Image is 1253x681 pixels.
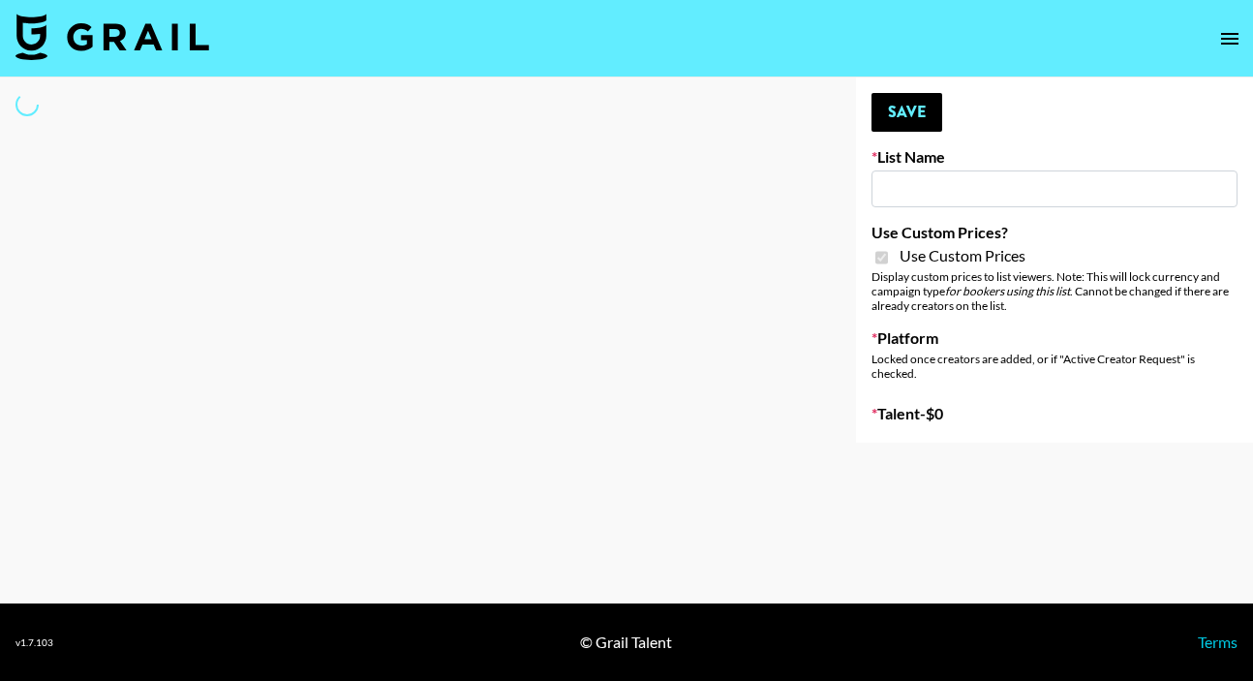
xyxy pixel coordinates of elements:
div: © Grail Talent [580,633,672,652]
a: Terms [1198,633,1238,651]
div: Locked once creators are added, or if "Active Creator Request" is checked. [871,352,1238,381]
label: Use Custom Prices? [871,223,1238,242]
div: Display custom prices to list viewers. Note: This will lock currency and campaign type . Cannot b... [871,269,1238,313]
em: for bookers using this list [945,284,1070,298]
button: Save [871,93,942,132]
button: open drawer [1210,19,1249,58]
label: Platform [871,328,1238,348]
label: List Name [871,147,1238,167]
span: Use Custom Prices [900,246,1025,265]
div: v 1.7.103 [15,636,53,649]
img: Grail Talent [15,14,209,60]
label: Talent - $ 0 [871,404,1238,423]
